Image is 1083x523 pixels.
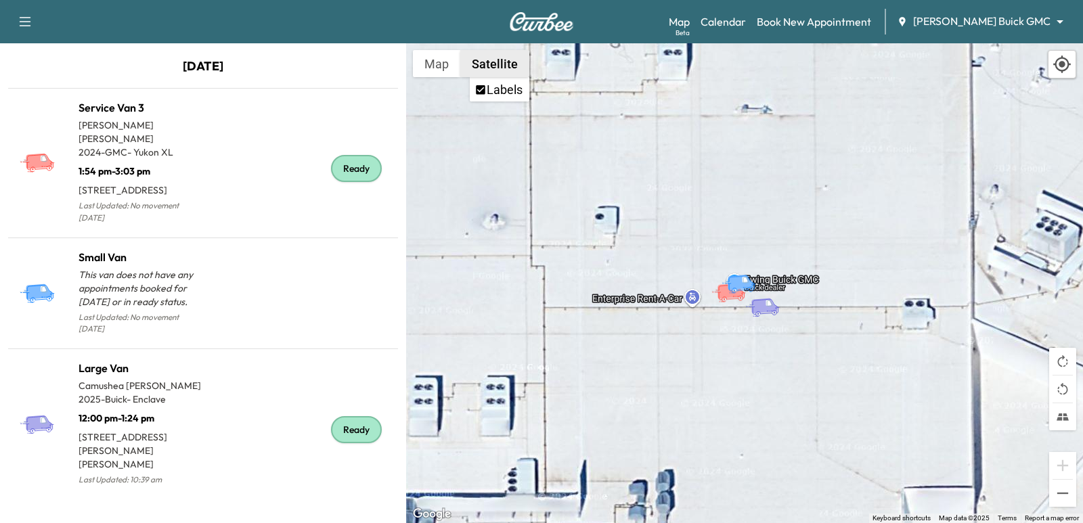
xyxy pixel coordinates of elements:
[1049,376,1076,403] button: Rotate map counterclockwise
[509,12,574,31] img: Curbee Logo
[79,159,203,178] p: 1:54 pm - 3:03 pm
[410,505,454,523] img: Google
[79,392,203,406] p: 2025 - Buick - Enclave
[669,14,690,30] a: MapBeta
[79,99,203,116] h1: Service Van 3
[79,406,203,425] p: 12:00 pm - 1:24 pm
[79,425,203,471] p: [STREET_ADDRESS][PERSON_NAME][PERSON_NAME]
[745,283,792,307] gmp-advanced-marker: Large Van
[939,514,990,522] span: Map data ©2025
[701,14,746,30] a: Calendar
[487,83,523,97] label: Labels
[410,505,454,523] a: Open this area in Google Maps (opens a new window)
[79,309,203,338] p: Last Updated: No movement [DATE]
[1049,480,1076,507] button: Zoom out
[79,360,203,376] h1: Large Van
[79,379,203,392] p: Camushea [PERSON_NAME]
[470,77,529,101] ul: Show satellite imagery
[331,155,382,182] div: Ready
[872,514,931,523] button: Keyboard shortcuts
[998,514,1017,522] a: Terms (opens in new tab)
[79,145,203,159] p: 2024 - GMC - Yukon XL
[460,50,529,77] button: Show satellite imagery
[79,268,203,309] p: This van does not have any appointments booked for [DATE] or in ready status.
[721,260,768,283] gmp-advanced-marker: Small Van
[79,118,203,145] p: [PERSON_NAME] [PERSON_NAME]
[79,178,203,197] p: [STREET_ADDRESS]
[79,197,203,227] p: Last Updated: No movement [DATE]
[471,78,528,100] li: Labels
[913,14,1051,29] span: [PERSON_NAME] Buick GMC
[757,14,871,30] a: Book New Appointment
[711,269,758,292] gmp-advanced-marker: Service Van 3
[413,50,460,77] button: Show street map
[1048,50,1076,78] div: Recenter map
[1025,514,1079,522] a: Report a map error
[331,416,382,443] div: Ready
[676,28,690,38] div: Beta
[79,471,203,488] p: Last Updated: 10:39 am
[1049,403,1076,430] button: Tilt map
[1049,452,1076,479] button: Zoom in
[79,249,203,265] h1: Small Van
[1049,348,1076,375] button: Rotate map clockwise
